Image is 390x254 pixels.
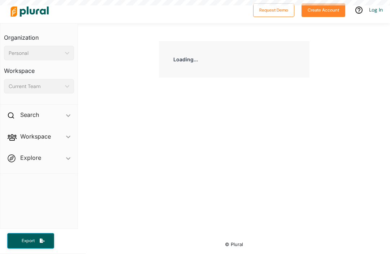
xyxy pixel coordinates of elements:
div: Loading... [159,41,309,78]
h3: Workspace [4,60,74,76]
a: Request Demo [253,6,294,13]
div: Personal [9,49,62,57]
small: © Plural [225,242,243,247]
a: Log In [369,6,383,13]
button: Export [7,233,54,249]
span: Export [17,238,40,244]
h2: Search [20,111,39,119]
a: Create Account [302,6,345,13]
h3: Organization [4,27,74,43]
button: Create Account [302,3,345,17]
div: Current Team [9,83,62,90]
button: Request Demo [253,3,294,17]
